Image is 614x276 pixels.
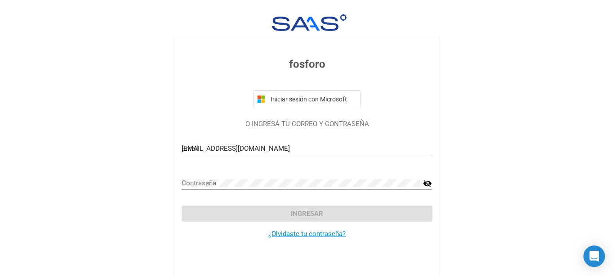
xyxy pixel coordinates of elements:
[269,96,357,103] span: Iniciar sesión con Microsoft
[268,230,346,238] a: ¿Olvidaste tu contraseña?
[291,210,323,218] span: Ingresar
[253,90,361,108] button: Iniciar sesión con Microsoft
[182,56,432,72] h3: fosforo
[182,119,432,129] p: O INGRESÁ TU CORREO Y CONTRASEÑA
[423,178,432,189] mat-icon: visibility_off
[182,206,432,222] button: Ingresar
[583,245,605,267] div: Open Intercom Messenger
